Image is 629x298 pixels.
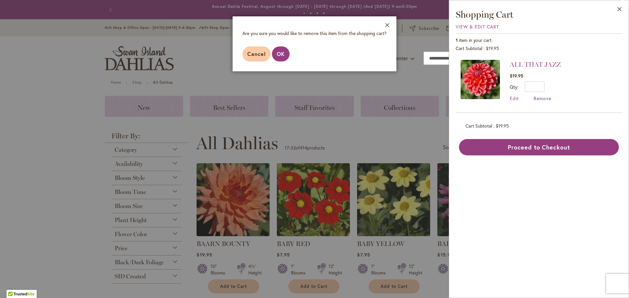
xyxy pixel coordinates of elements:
[277,50,285,57] span: OK
[242,46,271,61] button: Cancel
[510,73,523,79] span: $19.95
[247,50,266,57] span: Cancel
[456,37,458,43] span: 1
[461,60,500,99] img: ALL THAT JAZZ
[510,95,519,101] a: Edit
[510,84,518,90] label: Qty
[466,123,492,129] span: Cart Subtotal
[534,95,551,101] a: Remove
[496,123,509,129] span: $19.95
[456,24,499,30] a: View & Edit Cart
[242,30,387,37] div: Are you sure you would like to remove this item from the shopping cart?
[5,275,23,293] iframe: Launch Accessibility Center
[459,37,492,43] span: item in your cart.
[461,60,500,101] a: ALL THAT JAZZ
[486,45,499,51] span: $19.95
[456,9,513,20] span: Shopping Cart
[272,46,290,61] button: OK
[459,139,619,155] button: Proceed to Checkout
[510,61,561,68] a: ALL THAT JAZZ
[456,45,482,51] span: Cart Subtotal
